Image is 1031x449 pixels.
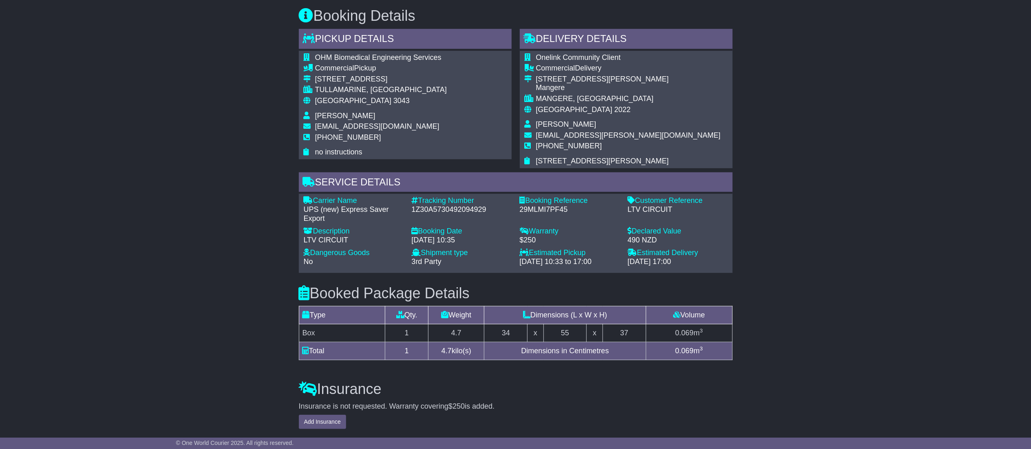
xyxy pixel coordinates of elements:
span: [GEOGRAPHIC_DATA] [536,106,612,114]
span: [PHONE_NUMBER] [315,133,381,141]
sup: 3 [700,328,703,334]
td: Dimensions (L x W x H) [484,306,646,324]
div: TULLAMARINE, [GEOGRAPHIC_DATA] [315,86,447,95]
div: Estimated Delivery [628,249,728,258]
div: Pickup Details [299,29,512,51]
div: Mangere [536,84,721,92]
div: [DATE] 10:33 to 17:00 [520,258,620,266]
div: Service Details [299,172,733,194]
span: [EMAIL_ADDRESS][PERSON_NAME][DOMAIN_NAME] [536,131,721,139]
div: Declared Value [628,227,728,236]
div: Delivery [536,64,721,73]
td: 1 [385,342,428,360]
div: Booking Reference [520,196,620,205]
td: Qty. [385,306,428,324]
span: No [304,258,313,266]
h3: Insurance [299,381,733,397]
td: x [587,324,603,342]
td: Weight [428,306,484,324]
div: LTV CIRCUIT [628,205,728,214]
div: UPS (new) Express Saver Export [304,205,404,223]
span: [GEOGRAPHIC_DATA] [315,97,391,105]
div: 29MLMI7PF45 [520,205,620,214]
td: m [646,342,732,360]
div: Booking Date [412,227,512,236]
td: Type [299,306,385,324]
span: [EMAIL_ADDRESS][DOMAIN_NAME] [315,122,439,130]
span: 0.069 [675,329,693,337]
span: 4.7 [442,347,452,355]
span: $250 [448,402,465,410]
span: 0.069 [675,347,693,355]
div: Delivery Details [520,29,733,51]
td: m [646,324,732,342]
span: 2022 [614,106,631,114]
td: 37 [603,324,646,342]
td: Volume [646,306,732,324]
div: 490 NZD [628,236,728,245]
div: [STREET_ADDRESS] [315,75,447,84]
div: Carrier Name [304,196,404,205]
div: LTV CIRCUIT [304,236,404,245]
h3: Booking Details [299,8,733,24]
td: 34 [484,324,528,342]
td: Box [299,324,385,342]
span: Onelink Community Client [536,53,621,62]
div: [DATE] 17:00 [628,258,728,266]
div: [STREET_ADDRESS][PERSON_NAME] [536,75,721,84]
div: [DATE] 10:35 [412,236,512,245]
td: kilo(s) [428,342,484,360]
div: Shipment type [412,249,512,258]
span: Commercial [315,64,354,72]
td: x [528,324,543,342]
span: OHM Biomedical Engineering Services [315,53,442,62]
div: $250 [520,236,620,245]
td: Total [299,342,385,360]
h3: Booked Package Details [299,285,733,302]
div: Description [304,227,404,236]
div: Warranty [520,227,620,236]
span: [PHONE_NUMBER] [536,142,602,150]
td: 55 [543,324,587,342]
span: © One World Courier 2025. All rights reserved. [176,440,294,446]
div: Pickup [315,64,447,73]
span: [PERSON_NAME] [536,120,596,128]
td: 1 [385,324,428,342]
td: Dimensions in Centimetres [484,342,646,360]
div: Insurance is not requested. Warranty covering is added. [299,402,733,411]
div: Customer Reference [628,196,728,205]
span: no instructions [315,148,362,156]
span: [STREET_ADDRESS][PERSON_NAME] [536,157,669,165]
span: Commercial [536,64,575,72]
div: Tracking Number [412,196,512,205]
div: Estimated Pickup [520,249,620,258]
td: 4.7 [428,324,484,342]
span: 3rd Party [412,258,442,266]
div: MANGERE, [GEOGRAPHIC_DATA] [536,95,721,103]
span: 3043 [393,97,410,105]
span: [PERSON_NAME] [315,112,375,120]
button: Add Insurance [299,415,346,429]
div: Dangerous Goods [304,249,404,258]
sup: 3 [700,346,703,352]
div: 1Z30A5730492094929 [412,205,512,214]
